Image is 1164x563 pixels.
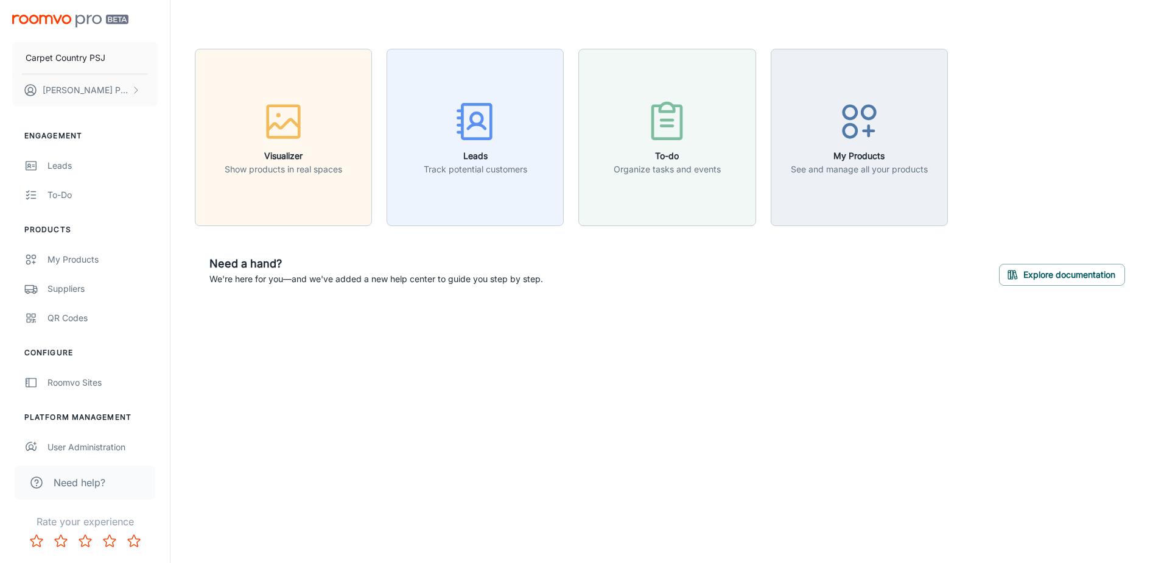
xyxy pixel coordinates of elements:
[578,49,756,226] button: To-doOrganize tasks and events
[614,149,721,163] h6: To-do
[195,49,372,226] button: VisualizerShow products in real spaces
[387,49,564,226] button: LeadsTrack potential customers
[47,311,158,325] div: QR Codes
[791,163,928,176] p: See and manage all your products
[47,188,158,202] div: To-do
[47,253,158,266] div: My Products
[26,51,105,65] p: Carpet Country PSJ
[999,264,1125,286] button: Explore documentation
[209,255,543,272] h6: Need a hand?
[771,49,948,226] button: My ProductsSee and manage all your products
[47,282,158,296] div: Suppliers
[387,130,564,143] a: LeadsTrack potential customers
[578,130,756,143] a: To-doOrganize tasks and events
[791,149,928,163] h6: My Products
[225,163,342,176] p: Show products in real spaces
[209,272,543,286] p: We're here for you—and we've added a new help center to guide you step by step.
[47,159,158,172] div: Leads
[771,130,948,143] a: My ProductsSee and manage all your products
[12,74,158,106] button: [PERSON_NAME] Peak
[12,42,158,74] button: Carpet Country PSJ
[225,149,342,163] h6: Visualizer
[12,15,128,27] img: Roomvo PRO Beta
[424,163,527,176] p: Track potential customers
[43,83,128,97] p: [PERSON_NAME] Peak
[424,149,527,163] h6: Leads
[999,268,1125,280] a: Explore documentation
[614,163,721,176] p: Organize tasks and events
